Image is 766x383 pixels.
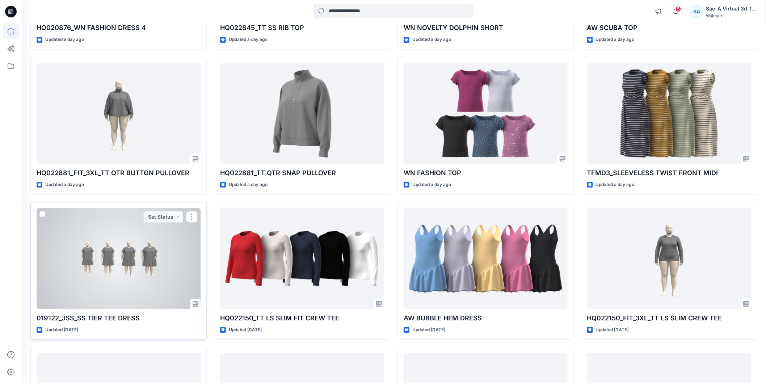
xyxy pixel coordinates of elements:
[37,23,201,33] p: HQ020876_WN FASHION DRESS 4
[220,23,384,33] p: HQ022845_TT SS RIB TOP
[706,13,757,18] div: Walmart
[596,181,635,189] p: Updated a day ago
[587,168,751,178] p: TFMD3_SLEEVELESS TWIST FRONT MIDI
[45,36,84,43] p: Updated a day ago
[690,5,703,18] div: SA
[220,208,384,309] a: HQ022150_TT LS SLIM FIT CREW TEE
[412,326,445,334] p: Updated [DATE]
[404,63,568,164] a: WN FASHION TOP
[229,36,268,43] p: Updated a day ago
[37,313,201,323] p: 019122_JSS_SS TIER TEE DRESS
[220,168,384,178] p: HQ022881_TT QTR SNAP PULLOVER
[229,326,262,334] p: Updated [DATE]
[412,36,451,43] p: Updated a day ago
[412,181,451,189] p: Updated a day ago
[587,23,751,33] p: AW SCUBA TOP
[229,181,268,189] p: Updated a day ago
[706,4,757,13] div: Sae-A Virtual 3d Team
[37,208,201,309] a: 019122_JSS_SS TIER TEE DRESS
[404,313,568,323] p: AW BUBBLE HEM DRESS
[587,313,751,323] p: HQ022150_FIT_3XL_TT LS SLIM CREW TEE
[45,181,84,189] p: Updated a day ago
[220,313,384,323] p: HQ022150_TT LS SLIM FIT CREW TEE
[596,36,635,43] p: Updated a day ago
[45,326,78,334] p: Updated [DATE]
[596,326,629,334] p: Updated [DATE]
[587,208,751,309] a: HQ022150_FIT_3XL_TT LS SLIM CREW TEE
[675,6,681,12] span: 5
[37,63,201,164] a: HQ022881_FIT_3XL_TT QTR BUTTON PULLOVER
[220,63,384,164] a: HQ022881_TT QTR SNAP PULLOVER
[404,23,568,33] p: WN NOVELTY DOLPHIN SHORT
[404,208,568,309] a: AW BUBBLE HEM DRESS
[404,168,568,178] p: WN FASHION TOP
[37,168,201,178] p: HQ022881_FIT_3XL_TT QTR BUTTON PULLOVER
[587,63,751,164] a: TFMD3_SLEEVELESS TWIST FRONT MIDI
